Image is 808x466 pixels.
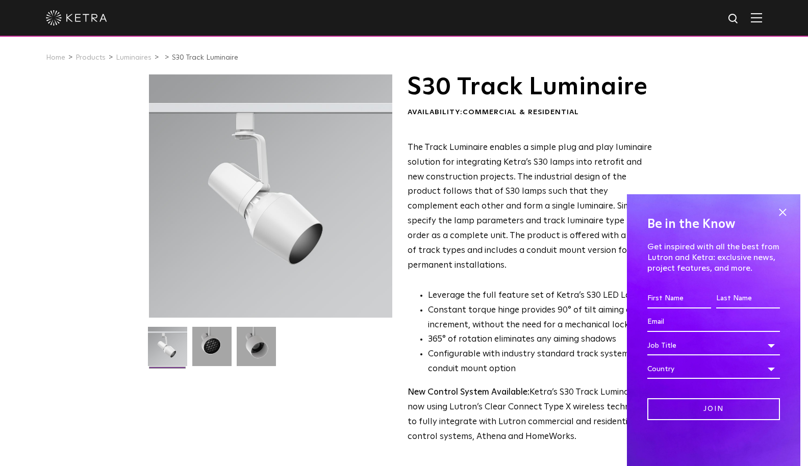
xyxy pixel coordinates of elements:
div: Availability: [408,108,656,118]
span: The Track Luminaire enables a simple plug and play luminaire solution for integrating Ketra’s S30... [408,143,656,270]
input: Last Name [716,289,780,308]
a: Products [75,54,106,61]
p: Get inspired with all the best from Lutron and Ketra: exclusive news, project features, and more. [647,242,780,273]
li: Leverage the full feature set of Ketra’s S30 LED Lamp [428,289,656,303]
li: Constant torque hinge provides 90° of tilt aiming at any increment, without the need for a mechan... [428,303,656,333]
input: First Name [647,289,711,308]
span: Commercial & Residential [463,109,579,116]
img: Hamburger%20Nav.svg [751,13,762,22]
strong: New Control System Available: [408,388,529,397]
img: 3b1b0dc7630e9da69e6b [192,327,232,374]
h4: Be in the Know [647,215,780,234]
p: Ketra’s S30 Track Luminaire is now using Lutron’s Clear Connect Type X wireless technology to ful... [408,385,656,445]
img: S30-Track-Luminaire-2021-Web-Square [148,327,187,374]
div: Job Title [647,336,780,355]
li: Configurable with industry standard track systems and conduit mount option [428,347,656,377]
a: Home [46,54,65,61]
img: ketra-logo-2019-white [46,10,107,25]
input: Join [647,398,780,420]
h1: S30 Track Luminaire [408,74,656,100]
img: search icon [727,13,740,25]
li: 365° of rotation eliminates any aiming shadows [428,332,656,347]
a: S30 Track Luminaire [172,54,238,61]
div: Country [647,359,780,379]
img: 9e3d97bd0cf938513d6e [237,327,276,374]
input: Email [647,313,780,332]
a: Luminaires [116,54,151,61]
